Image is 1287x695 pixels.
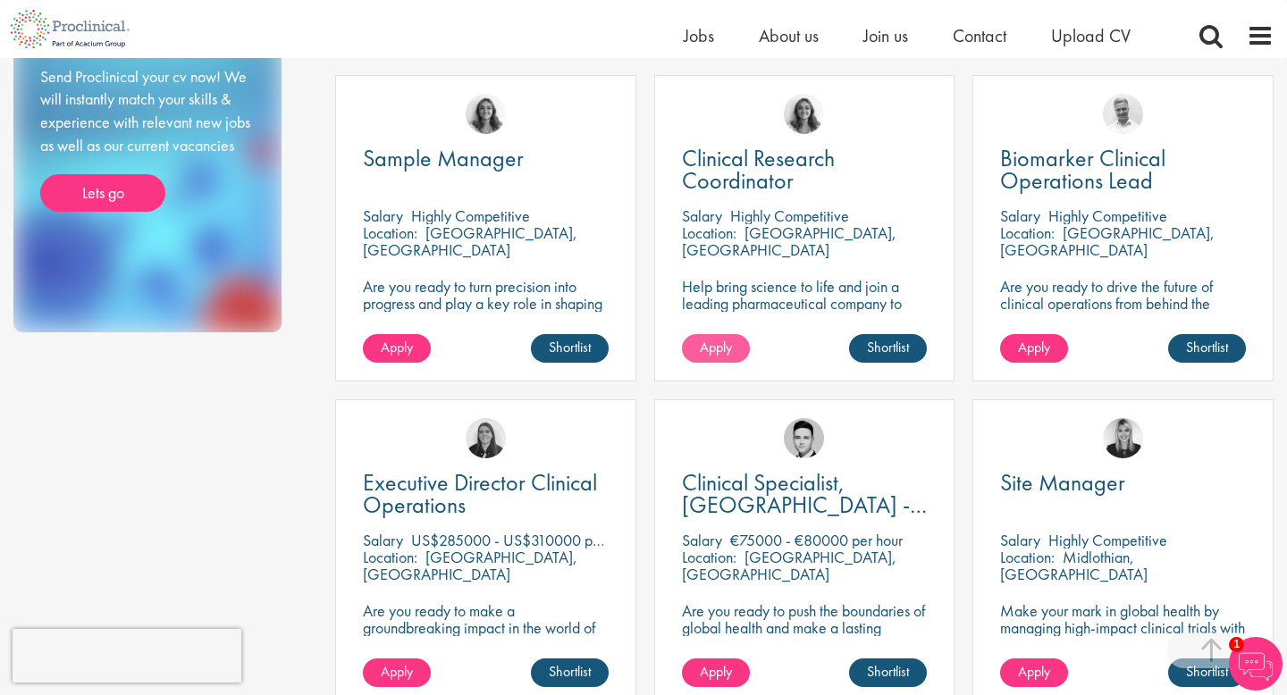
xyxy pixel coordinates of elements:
a: Shortlist [531,334,609,363]
a: Clinical Specialist, [GEOGRAPHIC_DATA] - Cardiac [682,472,928,516]
a: Join us [863,24,908,47]
img: Connor Lynes [784,418,824,458]
a: Contact [953,24,1006,47]
a: Apply [1000,334,1068,363]
span: Location: [363,547,417,567]
img: Jackie Cerchio [466,94,506,134]
a: Apply [682,658,750,687]
span: 1 [1229,637,1244,652]
p: Highly Competitive [1048,530,1167,550]
p: Are you ready to turn precision into progress and play a key role in shaping the future of pharma... [363,278,609,329]
a: Executive Director Clinical Operations [363,472,609,516]
a: Shortlist [849,334,927,363]
span: Clinical Research Coordinator [682,143,835,196]
span: Biomarker Clinical Operations Lead [1000,143,1165,196]
p: [GEOGRAPHIC_DATA], [GEOGRAPHIC_DATA] [1000,222,1215,260]
p: Are you ready to drive the future of clinical operations from behind the scenes? Looking to be in... [1000,278,1246,363]
span: Apply [1018,662,1050,681]
a: Sample Manager [363,147,609,170]
span: Location: [1000,547,1055,567]
img: Jackie Cerchio [784,94,824,134]
img: Joshua Bye [1103,94,1143,134]
p: [GEOGRAPHIC_DATA], [GEOGRAPHIC_DATA] [363,547,577,584]
p: [GEOGRAPHIC_DATA], [GEOGRAPHIC_DATA] [682,222,896,260]
div: Send Proclinical your cv now! We will instantly match your skills & experience with relevant new ... [40,65,255,213]
p: [GEOGRAPHIC_DATA], [GEOGRAPHIC_DATA] [682,547,896,584]
p: Midlothian, [GEOGRAPHIC_DATA] [1000,547,1148,584]
img: Ciara Noble [466,418,506,458]
span: Executive Director Clinical Operations [363,467,597,520]
span: Apply [381,662,413,681]
span: Salary [682,205,722,226]
img: Janelle Jones [1103,418,1143,458]
p: Highly Competitive [1048,205,1167,226]
span: Salary [682,530,722,550]
p: Highly Competitive [411,205,530,226]
p: Make your mark in global health by managing high-impact clinical trials with a leading CRO. [1000,602,1246,653]
span: Site Manager [1000,467,1125,498]
span: Apply [1018,338,1050,356]
span: Sample Manager [363,143,524,173]
span: Apply [700,662,732,681]
a: Jobs [684,24,714,47]
span: Salary [363,530,403,550]
a: Apply [682,334,750,363]
a: Shortlist [1168,658,1246,687]
span: Location: [682,222,736,243]
a: Biomarker Clinical Operations Lead [1000,147,1246,192]
p: €75000 - €80000 per hour [730,530,903,550]
a: Apply [363,658,431,687]
span: Apply [381,338,413,356]
p: Are you ready to make a groundbreaking impact in the world of biotechnology? Join a growing compa... [363,602,609,687]
span: Location: [682,547,736,567]
p: Are you ready to push the boundaries of global health and make a lasting impact? This role at a h... [682,602,928,687]
p: [GEOGRAPHIC_DATA], [GEOGRAPHIC_DATA] [363,222,577,260]
span: Apply [700,338,732,356]
iframe: reCAPTCHA [13,629,241,682]
span: Location: [363,222,417,243]
a: Shortlist [531,658,609,687]
span: Salary [363,205,403,226]
a: Shortlist [849,658,927,687]
a: About us [759,24,819,47]
a: Apply [363,334,431,363]
p: US$285000 - US$310000 per annum [411,530,649,550]
span: Salary [1000,205,1040,226]
a: Apply [1000,658,1068,687]
span: Location: [1000,222,1055,243]
span: Salary [1000,530,1040,550]
span: Clinical Specialist, [GEOGRAPHIC_DATA] - Cardiac [682,467,927,542]
p: Highly Competitive [730,205,849,226]
a: Clinical Research Coordinator [682,147,928,192]
img: Chatbot [1229,637,1283,691]
a: Shortlist [1168,334,1246,363]
a: Site Manager [1000,472,1246,494]
a: Upload CV [1051,24,1131,47]
a: Lets go [40,174,165,212]
p: Help bring science to life and join a leading pharmaceutical company to play a key role in delive... [682,278,928,363]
